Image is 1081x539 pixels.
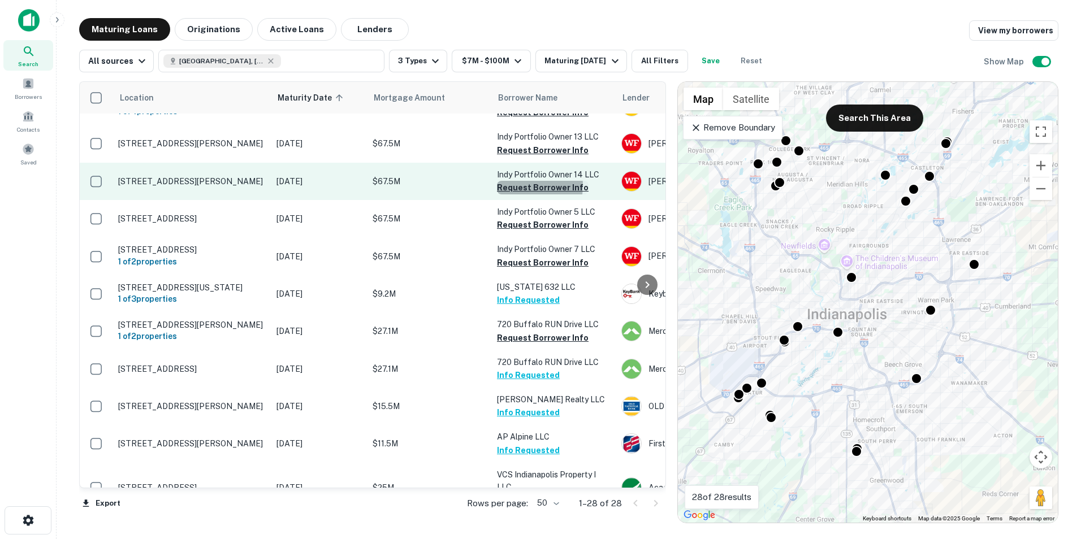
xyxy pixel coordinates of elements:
[276,175,361,188] p: [DATE]
[118,438,265,449] p: [STREET_ADDRESS][PERSON_NAME]
[20,158,37,167] span: Saved
[622,91,650,105] span: Lender
[621,133,791,154] div: [PERSON_NAME] Fargo
[622,359,641,379] img: picture
[367,82,491,114] th: Mortgage Amount
[681,508,718,523] img: Google
[118,282,265,293] p: [STREET_ADDRESS][US_STATE]
[616,82,797,114] th: Lender
[1030,177,1052,200] button: Zoom out
[373,175,486,188] p: $67.5M
[622,134,641,153] img: picture
[276,212,361,225] p: [DATE]
[113,82,271,114] th: Location
[498,91,557,105] span: Borrower Name
[3,73,53,103] div: Borrowers
[693,50,729,72] button: Save your search to get updates of matches that match your search criteria.
[497,368,560,382] button: Info Requested
[175,18,253,41] button: Originations
[497,293,560,307] button: Info Requested
[497,206,610,218] p: Indy Portfolio Owner 5 LLC
[497,468,610,493] p: VCS Indianapolis Property I LLC
[118,176,265,186] p: [STREET_ADDRESS][PERSON_NAME]
[621,321,791,341] div: Merchants Bank IN
[621,246,791,267] div: [PERSON_NAME] Fargo
[118,138,265,149] p: [STREET_ADDRESS][PERSON_NAME]
[723,88,779,110] button: Show satellite imagery
[497,406,560,419] button: Info Requested
[969,20,1058,41] a: View my borrowers
[118,255,265,268] h6: 1 of 2 properties
[1030,120,1052,143] button: Toggle fullscreen view
[621,396,791,416] div: OLD National Bank
[622,478,641,497] img: picture
[622,209,641,228] img: picture
[3,138,53,169] a: Saved
[341,18,409,41] button: Lenders
[497,356,610,368] p: 720 Buffalo RUN Drive LLC
[276,437,361,450] p: [DATE]
[373,325,486,337] p: $27.1M
[276,325,361,337] p: [DATE]
[497,318,610,331] p: 720 Buffalo RUN Drive LLC
[373,250,486,263] p: $67.5M
[497,393,610,406] p: [PERSON_NAME] Realty LLC
[579,497,622,510] p: 1–28 of 28
[276,363,361,375] p: [DATE]
[622,434,641,453] img: picture
[88,54,149,68] div: All sources
[497,281,610,293] p: [US_STATE] 632 LLC
[497,181,589,194] button: Request Borrower Info
[179,56,264,66] span: [GEOGRAPHIC_DATA], [GEOGRAPHIC_DATA], [GEOGRAPHIC_DATA]
[497,431,610,443] p: AP Alpine LLC
[276,400,361,412] p: [DATE]
[271,82,367,114] th: Maturity Date
[622,284,641,303] img: picture
[118,364,265,374] p: [STREET_ADDRESS]
[276,250,361,263] p: [DATE]
[389,50,447,72] button: 3 Types
[3,106,53,136] div: Contacts
[621,171,791,192] div: [PERSON_NAME] Fargo
[622,397,641,416] img: picture
[692,490,751,504] p: 28 of 28 results
[1030,446,1052,468] button: Map camera controls
[497,218,589,232] button: Request Borrower Info
[622,172,641,191] img: picture
[826,105,923,132] button: Search This Area
[621,284,791,304] div: Keybank National Association
[987,515,1002,521] a: Terms (opens in new tab)
[118,293,265,305] h6: 1 of 3 properties
[374,91,460,105] span: Mortgage Amount
[690,121,775,134] p: Remove Boundary
[491,82,616,114] th: Borrower Name
[497,444,560,457] button: Info Requested
[276,288,361,300] p: [DATE]
[544,54,621,68] div: Maturing [DATE]
[535,50,626,72] button: Maturing [DATE]
[15,92,42,101] span: Borrowers
[497,256,589,269] button: Request Borrower Info
[918,515,980,521] span: Map data ©2025 Google
[3,40,53,71] div: Search
[622,247,641,266] img: picture
[18,9,40,32] img: capitalize-icon.png
[79,495,123,512] button: Export
[621,359,791,379] div: Merchants Bank IN
[373,400,486,412] p: $15.5M
[497,131,610,143] p: Indy Portfolio Owner 13 LLC
[373,288,486,300] p: $9.2M
[79,50,154,72] button: All sources
[1024,449,1081,503] iframe: Chat Widget
[452,50,531,72] button: $7M - $100M
[621,477,791,498] div: Academy Bank
[118,245,265,255] p: [STREET_ADDRESS]
[497,243,610,255] p: Indy Portfolio Owner 7 LLC
[497,144,589,157] button: Request Borrower Info
[467,497,528,510] p: Rows per page:
[278,91,347,105] span: Maturity Date
[257,18,336,41] button: Active Loans
[373,212,486,225] p: $67.5M
[533,495,561,511] div: 50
